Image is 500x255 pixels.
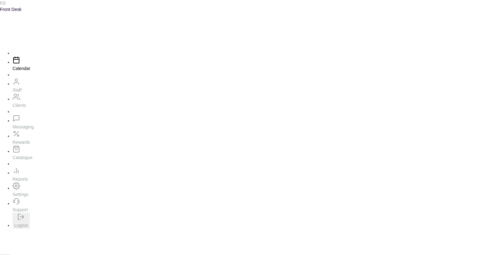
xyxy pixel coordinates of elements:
a: Reports [13,170,94,182]
a: Settings [13,186,94,197]
a: Support [13,201,94,213]
p: Settings [13,191,94,197]
p: Rewards [13,139,94,145]
a: Calendar [13,60,94,72]
a: Staff [13,81,94,93]
p: Staff [13,87,94,93]
p: Logout [14,222,28,228]
a: Clients [13,97,94,108]
p: Catalogue [13,154,94,161]
p: Reports [13,176,94,182]
a: Rewards [13,133,94,145]
a: Catalogue [13,149,94,161]
button: Logout [13,213,30,229]
p: Messaging [13,124,94,130]
p: Support [13,207,94,213]
p: Clients [13,102,94,108]
a: Messaging [13,118,94,130]
p: Calendar [13,65,94,72]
